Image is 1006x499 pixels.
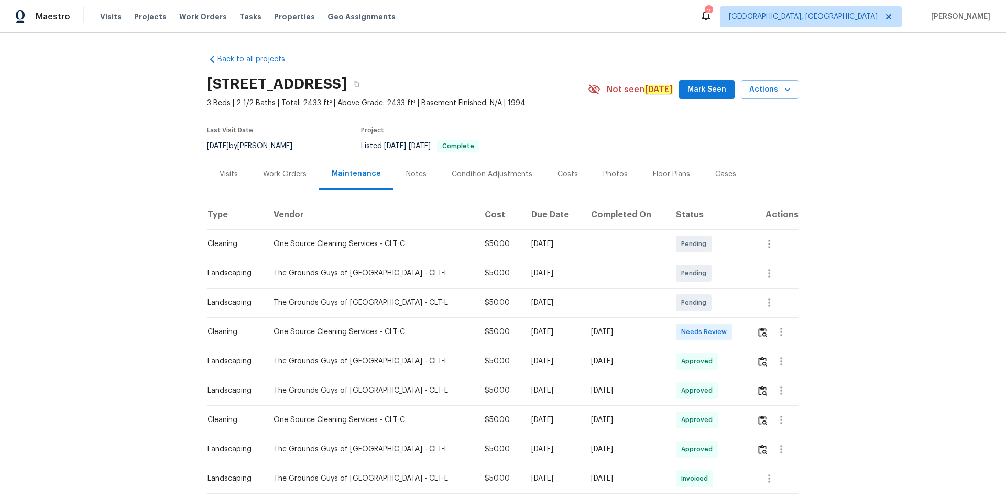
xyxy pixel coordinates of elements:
div: $50.00 [485,327,514,337]
div: [DATE] [531,327,575,337]
div: [DATE] [591,327,659,337]
div: One Source Cleaning Services - CLT-C [274,415,468,425]
div: $50.00 [485,239,514,249]
img: Review Icon [758,357,767,367]
div: The Grounds Guys of [GEOGRAPHIC_DATA] - CLT-L [274,297,468,308]
div: Work Orders [263,169,307,180]
span: Mark Seen [687,83,726,96]
div: [DATE] [531,444,575,454]
div: [DATE] [591,385,659,396]
img: Review Icon [758,445,767,454]
div: [DATE] [591,415,659,425]
button: Mark Seen [679,80,735,99]
span: Approved [681,444,717,454]
div: by [PERSON_NAME] [207,140,305,152]
div: One Source Cleaning Services - CLT-C [274,327,468,337]
div: Landscaping [207,297,257,308]
span: [DATE] [207,142,229,150]
div: Visits [220,169,238,180]
span: Actions [749,83,791,96]
div: Landscaping [207,473,257,484]
div: Floor Plans [653,169,690,180]
span: Not seen [607,84,673,95]
div: The Grounds Guys of [GEOGRAPHIC_DATA] - CLT-L [274,356,468,367]
div: Cases [715,169,736,180]
span: Approved [681,415,717,425]
div: [DATE] [591,356,659,367]
div: [DATE] [531,473,575,484]
div: Cleaning [207,415,257,425]
th: Vendor [265,200,476,229]
a: Back to all projects [207,54,308,64]
button: Actions [741,80,799,99]
h2: [STREET_ADDRESS] [207,79,347,90]
span: Approved [681,356,717,367]
img: Review Icon [758,415,767,425]
div: [DATE] [531,239,575,249]
span: - [384,142,431,150]
span: 3 Beds | 2 1/2 Baths | Total: 2433 ft² | Above Grade: 2433 ft² | Basement Finished: N/A | 1994 [207,98,588,108]
th: Type [207,200,265,229]
th: Status [668,200,748,229]
th: Due Date [523,200,583,229]
span: [DATE] [409,142,431,150]
div: [DATE] [531,385,575,396]
img: Review Icon [758,386,767,396]
button: Review Icon [757,319,769,345]
span: Visits [100,12,122,22]
div: $50.00 [485,385,514,396]
span: Projects [134,12,167,22]
div: Cleaning [207,327,257,337]
span: [GEOGRAPHIC_DATA], [GEOGRAPHIC_DATA] [729,12,878,22]
button: Review Icon [757,378,769,403]
th: Actions [748,200,799,229]
div: [DATE] [531,297,575,308]
div: Landscaping [207,356,257,367]
div: [DATE] [531,356,575,367]
span: Pending [681,268,710,279]
span: [PERSON_NAME] [927,12,990,22]
div: Condition Adjustments [452,169,532,180]
span: Last Visit Date [207,127,253,134]
th: Cost [476,200,522,229]
button: Review Icon [757,437,769,462]
span: Project [361,127,384,134]
span: Pending [681,239,710,249]
span: Work Orders [179,12,227,22]
div: $50.00 [485,415,514,425]
div: Costs [557,169,578,180]
span: Geo Assignments [327,12,396,22]
div: Landscaping [207,444,257,454]
button: Review Icon [757,349,769,374]
div: Cleaning [207,239,257,249]
div: The Grounds Guys of [GEOGRAPHIC_DATA] - CLT-L [274,444,468,454]
span: Properties [274,12,315,22]
th: Completed On [583,200,668,229]
div: [DATE] [591,473,659,484]
span: Complete [438,143,478,149]
button: Review Icon [757,407,769,433]
div: $50.00 [485,297,514,308]
span: Approved [681,385,717,396]
div: Maintenance [332,169,381,179]
span: Listed [361,142,479,150]
span: Invoiced [681,473,712,484]
div: $50.00 [485,444,514,454]
div: Landscaping [207,385,257,396]
button: Copy Address [347,75,366,94]
div: $50.00 [485,473,514,484]
div: [DATE] [531,415,575,425]
div: Photos [603,169,628,180]
span: Maestro [36,12,70,22]
div: 2 [705,6,712,17]
div: Notes [406,169,427,180]
div: Landscaping [207,268,257,279]
div: $50.00 [485,268,514,279]
div: The Grounds Guys of [GEOGRAPHIC_DATA] - CLT-L [274,385,468,396]
div: $50.00 [485,356,514,367]
img: Review Icon [758,327,767,337]
div: One Source Cleaning Services - CLT-C [274,239,468,249]
span: Tasks [239,13,261,20]
span: Needs Review [681,327,731,337]
em: [DATE] [644,85,673,94]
